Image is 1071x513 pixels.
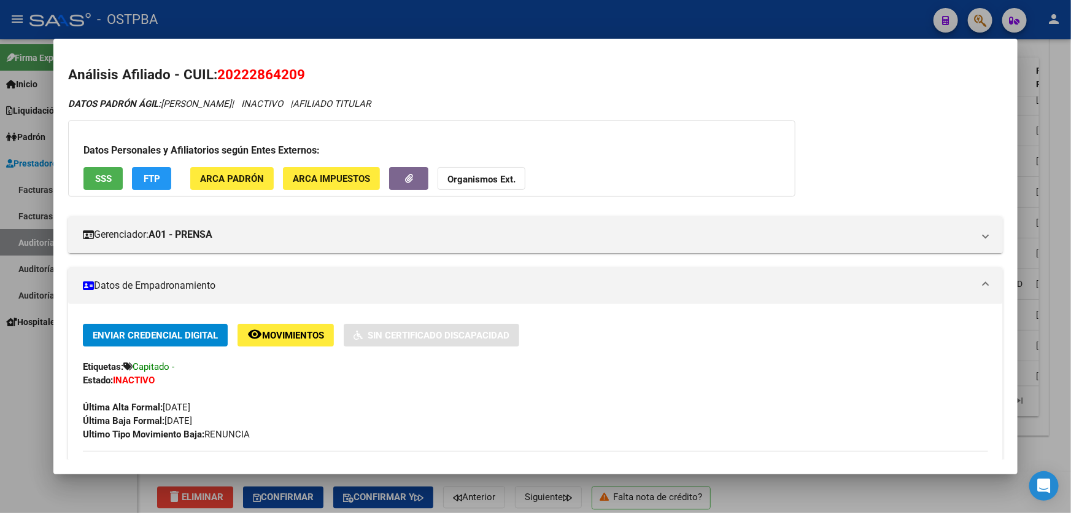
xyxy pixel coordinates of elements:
mat-panel-title: Gerenciador: [83,227,973,242]
span: FTP [144,173,160,184]
strong: Organismos Ext. [447,174,516,185]
span: AFILIADO TITULAR [293,98,371,109]
strong: Estado: [83,375,113,386]
button: ARCA Impuestos [283,167,380,190]
mat-expansion-panel-header: Gerenciador:A01 - PRENSA [68,216,1003,253]
span: Movimientos [262,330,324,341]
span: ARCA Padrón [200,173,264,184]
button: Organismos Ext. [438,167,525,190]
span: RENUNCIA [83,429,250,440]
mat-panel-title: Datos de Empadronamiento [83,278,973,293]
button: Movimientos [238,324,334,347]
strong: Última Baja Formal: [83,415,164,426]
span: Sin Certificado Discapacidad [368,330,509,341]
span: [DATE] [83,415,192,426]
span: SSS [95,173,112,184]
h2: Análisis Afiliado - CUIL: [68,65,1003,85]
span: Capitado - [133,361,174,372]
span: Enviar Credencial Digital [93,330,218,341]
span: [DATE] [83,402,190,413]
span: 20222864209 [217,66,305,82]
button: ARCA Padrón [190,167,274,190]
strong: Etiquetas: [83,361,123,372]
strong: DATOS PADRÓN ÁGIL: [68,98,161,109]
button: SSS [83,167,123,190]
span: [PERSON_NAME] [68,98,231,109]
button: FTP [132,167,171,190]
strong: INACTIVO [113,375,155,386]
button: Enviar Credencial Digital [83,324,228,347]
span: ARCA Impuestos [293,173,370,184]
strong: Ultimo Tipo Movimiento Baja: [83,429,204,440]
div: Open Intercom Messenger [1029,471,1059,501]
strong: A01 - PRENSA [149,227,212,242]
h3: Datos Personales y Afiliatorios según Entes Externos: [83,143,780,158]
mat-icon: remove_red_eye [247,327,262,342]
i: | INACTIVO | [68,98,371,109]
button: Sin Certificado Discapacidad [344,324,519,347]
strong: Última Alta Formal: [83,402,163,413]
mat-expansion-panel-header: Datos de Empadronamiento [68,267,1003,304]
